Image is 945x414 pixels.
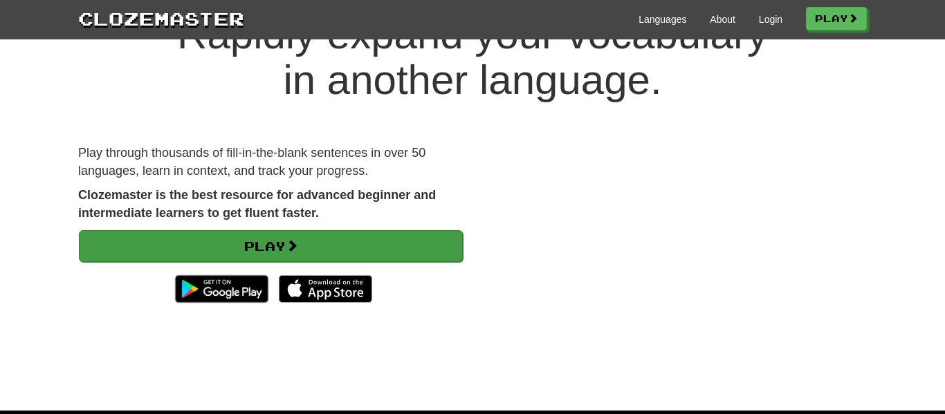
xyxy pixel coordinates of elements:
[806,7,867,30] a: Play
[759,12,782,26] a: Login
[79,230,463,262] a: Play
[639,12,686,26] a: Languages
[78,144,462,180] p: Play through thousands of fill-in-the-blank sentences in over 50 languages, learn in context, and...
[168,268,275,310] img: Get it on Google Play
[78,6,244,31] a: Clozemaster
[710,12,735,26] a: About
[78,188,436,220] strong: Clozemaster is the best resource for advanced beginner and intermediate learners to get fluent fa...
[279,275,372,303] img: Download_on_the_App_Store_Badge_US-UK_135x40-25178aeef6eb6b83b96f5f2d004eda3bffbb37122de64afbaef7...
